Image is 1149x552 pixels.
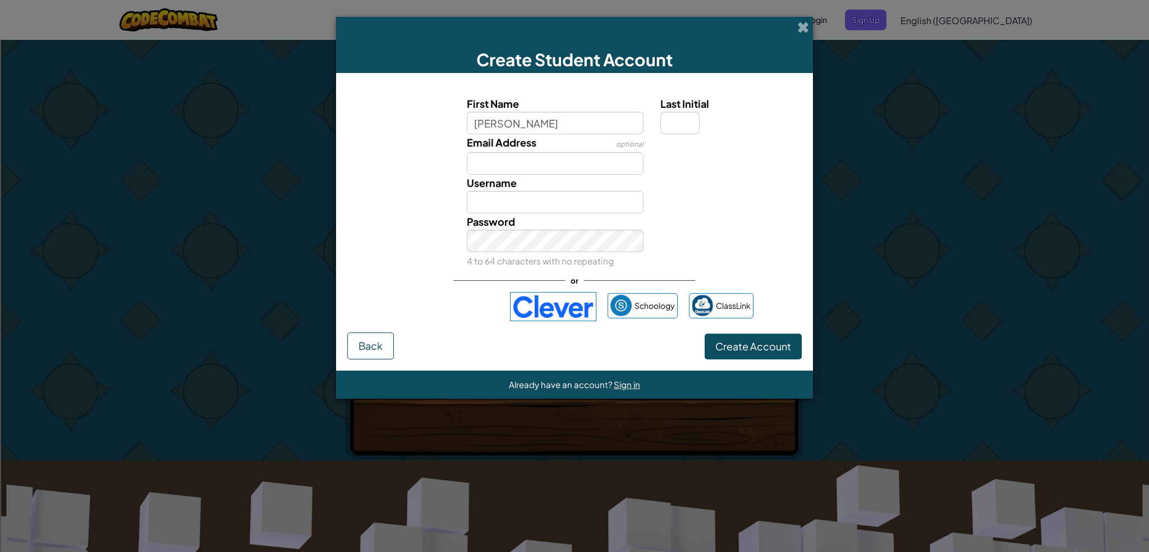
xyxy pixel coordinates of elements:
div: Sign out [4,55,1145,65]
span: or [565,272,584,289]
div: Options [4,45,1145,55]
span: Create Account [715,340,791,353]
button: Back [347,332,394,359]
span: First Name [467,97,519,110]
span: Last Initial [660,97,709,110]
iframe: Sign in with Google Button [390,294,504,319]
div: Move To ... [4,25,1145,35]
span: Password [467,215,515,228]
span: Schoology [635,298,675,314]
span: Email Address [467,136,536,149]
img: schoology.png [610,295,632,316]
div: Move To ... [4,75,1145,85]
span: Already have an account? [509,379,614,390]
span: optional [616,140,644,148]
span: Username [467,176,517,189]
span: ClassLink [716,298,751,314]
button: Create Account [705,334,802,359]
span: Back [359,339,383,352]
div: Rename [4,65,1145,75]
div: Delete [4,35,1145,45]
small: 4 to 64 characters with no repeating [467,256,614,266]
img: classlink-logo-small.png [692,295,713,316]
div: Sort New > Old [4,15,1145,25]
img: clever-logo-blue.png [510,292,596,321]
a: Sign in [614,379,640,390]
div: Sort A > Z [4,4,1145,15]
span: Create Student Account [476,49,673,70]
